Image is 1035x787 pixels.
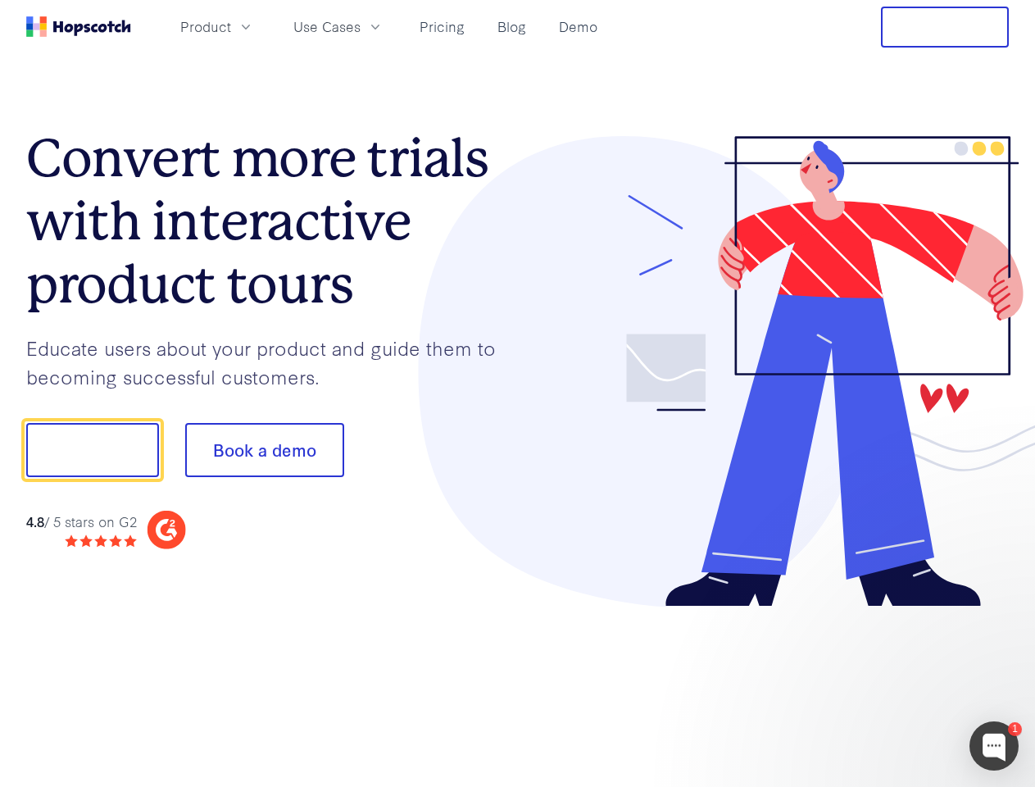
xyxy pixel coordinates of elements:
div: / 5 stars on G2 [26,512,137,532]
p: Educate users about your product and guide them to becoming successful customers. [26,334,518,390]
a: Pricing [413,13,471,40]
a: Home [26,16,131,37]
strong: 4.8 [26,512,44,530]
h1: Convert more trials with interactive product tours [26,127,518,316]
button: Use Cases [284,13,393,40]
div: 1 [1008,722,1022,736]
button: Free Trial [881,7,1009,48]
span: Product [180,16,231,37]
a: Demo [552,13,604,40]
button: Product [170,13,264,40]
button: Show me! [26,423,159,477]
a: Blog [491,13,533,40]
span: Use Cases [293,16,361,37]
button: Book a demo [185,423,344,477]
